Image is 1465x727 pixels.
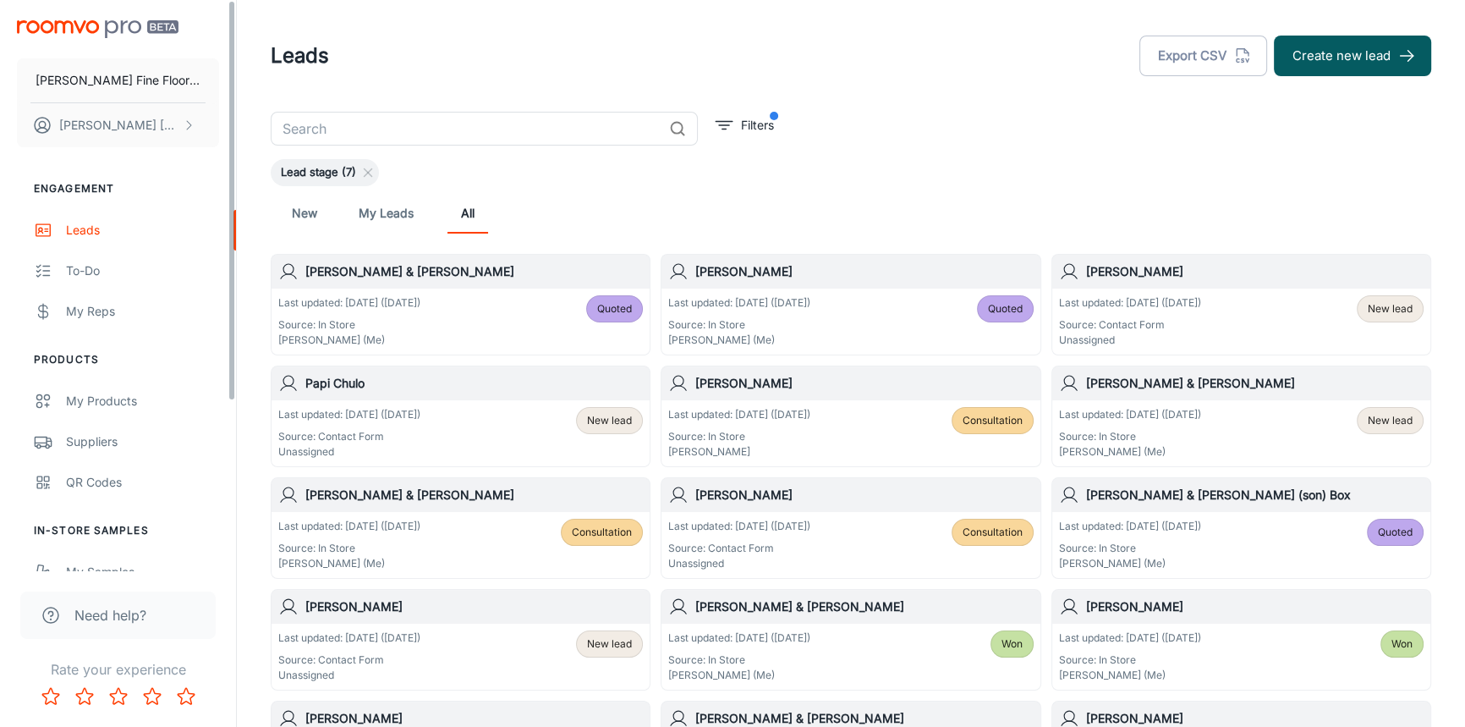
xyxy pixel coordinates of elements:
h6: [PERSON_NAME] [695,374,1033,393]
span: Need help? [74,605,146,625]
p: Source: In Store [1059,541,1201,556]
img: Roomvo PRO Beta [17,20,178,38]
input: Search [271,112,662,146]
h6: [PERSON_NAME] & [PERSON_NAME] (son) Box [1086,486,1424,504]
button: Rate 3 star [102,680,135,713]
p: Unassigned [278,444,420,460]
a: [PERSON_NAME]Last updated: [DATE] ([DATE])Source: Contact FormUnassignedConsultation [661,477,1040,579]
div: My Samples [66,563,219,581]
p: Source: Contact Form [278,653,420,668]
p: Unassigned [1059,333,1201,348]
p: Last updated: [DATE] ([DATE]) [668,631,810,646]
p: [PERSON_NAME] (Me) [1059,668,1201,683]
p: Last updated: [DATE] ([DATE]) [668,295,810,311]
button: Rate 4 star [135,680,169,713]
button: Export CSV [1139,36,1267,76]
p: Source: In Store [278,541,420,556]
a: [PERSON_NAME] & [PERSON_NAME]Last updated: [DATE] ([DATE])Source: In Store[PERSON_NAME] (Me)Quoted [271,254,650,355]
h6: [PERSON_NAME] & [PERSON_NAME] [695,598,1033,616]
h6: [PERSON_NAME] [695,486,1033,504]
a: [PERSON_NAME]Last updated: [DATE] ([DATE])Source: In Store[PERSON_NAME] (Me)Won [1051,589,1431,691]
h6: [PERSON_NAME] [1086,598,1424,616]
a: [PERSON_NAME] & [PERSON_NAME] (son) BoxLast updated: [DATE] ([DATE])Source: In Store[PERSON_NAME]... [1051,477,1431,579]
span: Quoted [597,301,632,317]
a: [PERSON_NAME]Last updated: [DATE] ([DATE])Source: Contact FormUnassignedNew lead [1051,254,1431,355]
p: [PERSON_NAME] Fine Floors, Inc [36,71,200,90]
a: All [447,193,488,234]
a: My Leads [359,193,414,234]
span: Won [1001,636,1023,652]
p: Last updated: [DATE] ([DATE]) [668,519,810,534]
h6: [PERSON_NAME] [695,262,1033,281]
p: Source: Contact Form [668,541,810,556]
h6: [PERSON_NAME] & [PERSON_NAME] [1086,374,1424,393]
p: [PERSON_NAME] (Me) [1059,444,1201,460]
a: [PERSON_NAME] & [PERSON_NAME]Last updated: [DATE] ([DATE])Source: In Store[PERSON_NAME] (Me)Consu... [271,477,650,579]
p: Source: In Store [668,317,810,333]
p: Source: In Store [668,653,810,668]
button: Rate 1 star [34,680,68,713]
div: QR Codes [66,473,219,492]
span: Consultation [963,413,1023,428]
span: New lead [587,413,632,428]
span: New lead [1368,413,1413,428]
a: New [284,193,325,234]
button: Rate 2 star [68,680,102,713]
p: [PERSON_NAME] (Me) [668,333,810,348]
button: [PERSON_NAME] Fine Floors, Inc [17,58,219,102]
button: filter [711,112,778,139]
p: Last updated: [DATE] ([DATE]) [278,407,420,422]
p: [PERSON_NAME] [PERSON_NAME] [59,116,178,135]
span: Won [1391,636,1413,652]
button: Rate 5 star [169,680,203,713]
div: Leads [66,221,219,240]
h6: Papi Chulo [305,374,643,393]
p: Last updated: [DATE] ([DATE]) [1059,407,1201,422]
h6: [PERSON_NAME] [305,598,643,616]
h6: [PERSON_NAME] & [PERSON_NAME] [305,262,643,281]
p: Unassigned [668,556,810,571]
div: My Products [66,392,219,410]
p: Source: Contact Form [278,429,420,444]
span: Quoted [1378,525,1413,540]
a: [PERSON_NAME]Last updated: [DATE] ([DATE])Source: In Store[PERSON_NAME]Consultation [661,366,1040,467]
div: To-do [66,262,219,280]
h6: [PERSON_NAME] [1086,262,1424,281]
button: [PERSON_NAME] [PERSON_NAME] [17,103,219,147]
a: [PERSON_NAME]Last updated: [DATE] ([DATE])Source: Contact FormUnassignedNew lead [271,589,650,691]
p: Last updated: [DATE] ([DATE]) [1059,631,1201,646]
p: [PERSON_NAME] (Me) [278,333,420,348]
p: [PERSON_NAME] (Me) [1059,556,1201,571]
p: Last updated: [DATE] ([DATE]) [278,295,420,311]
span: Quoted [988,301,1023,317]
div: Suppliers [66,432,219,451]
p: Filters [741,116,774,135]
span: Lead stage (7) [271,164,366,181]
p: [PERSON_NAME] (Me) [278,556,420,571]
p: [PERSON_NAME] (Me) [668,668,810,683]
p: Last updated: [DATE] ([DATE]) [668,407,810,422]
a: Papi ChuloLast updated: [DATE] ([DATE])Source: Contact FormUnassignedNew lead [271,366,650,467]
p: Source: In Store [668,429,810,444]
p: Last updated: [DATE] ([DATE]) [1059,519,1201,534]
p: Last updated: [DATE] ([DATE]) [1059,295,1201,311]
a: [PERSON_NAME] & [PERSON_NAME]Last updated: [DATE] ([DATE])Source: In Store[PERSON_NAME] (Me)New lead [1051,366,1431,467]
div: Lead stage (7) [271,159,379,186]
a: [PERSON_NAME]Last updated: [DATE] ([DATE])Source: In Store[PERSON_NAME] (Me)Quoted [661,254,1040,355]
p: Source: In Store [1059,653,1201,668]
a: [PERSON_NAME] & [PERSON_NAME]Last updated: [DATE] ([DATE])Source: In Store[PERSON_NAME] (Me)Won [661,589,1040,691]
span: New lead [1368,301,1413,317]
p: Source: Contact Form [1059,317,1201,333]
p: Last updated: [DATE] ([DATE]) [278,631,420,646]
p: Last updated: [DATE] ([DATE]) [278,519,420,534]
p: Rate your experience [14,659,222,680]
p: [PERSON_NAME] [668,444,810,460]
button: Create new lead [1274,36,1431,76]
span: Consultation [572,525,632,540]
div: My Reps [66,302,219,321]
p: Source: In Store [1059,429,1201,444]
p: Unassigned [278,668,420,683]
span: New lead [587,636,632,652]
h6: [PERSON_NAME] & [PERSON_NAME] [305,486,643,504]
h1: Leads [271,41,329,71]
